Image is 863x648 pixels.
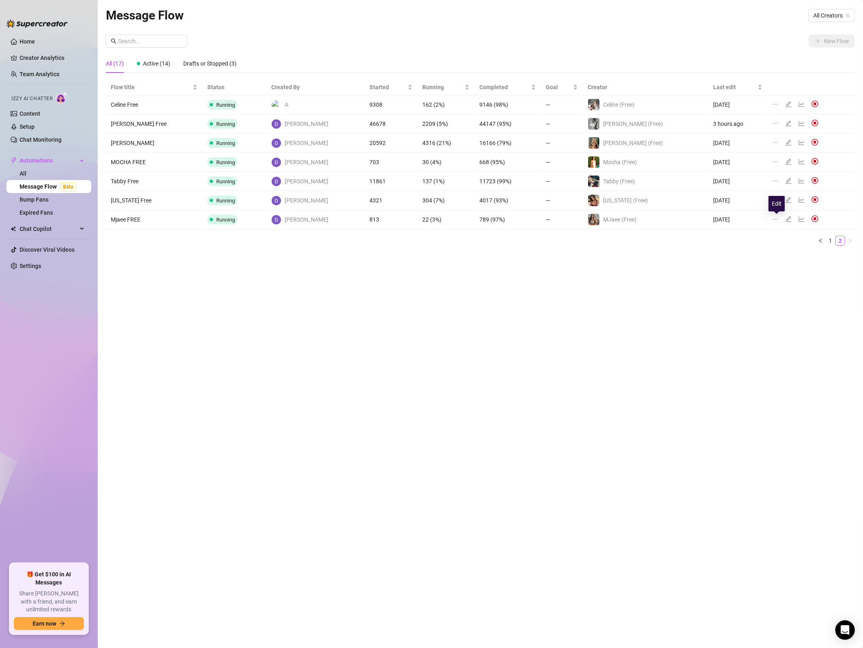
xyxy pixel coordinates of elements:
[541,114,583,134] td: —
[541,134,583,153] td: —
[816,236,826,246] button: left
[811,100,819,108] img: svg%3e
[14,590,84,614] span: Share [PERSON_NAME] with a friend, and earn unlimited rewards
[603,197,648,204] span: [US_STATE] (Free)
[603,178,635,185] span: Tabby (Free)
[106,95,202,114] td: Celine Free
[365,95,418,114] td: 9308
[588,137,599,149] img: Ellie (Free)
[106,153,202,172] td: MOCHA FREE
[785,158,792,165] span: edit
[772,178,779,184] span: ellipsis
[106,6,184,25] article: Message Flow
[20,222,77,235] span: Chat Copilot
[272,119,281,129] img: David Webb
[272,215,281,224] img: David Webb
[365,114,418,134] td: 46678
[835,620,855,640] div: Open Intercom Messenger
[785,139,792,146] span: edit
[11,95,53,103] span: Izzy AI Chatter
[826,236,835,246] li: 1
[818,238,823,243] span: left
[811,119,819,127] img: svg%3e
[708,210,767,229] td: [DATE]
[588,176,599,187] img: Tabby (Free)
[14,617,84,630] button: Earn nowarrow-right
[20,246,75,253] a: Discover Viral Videos
[11,157,17,164] span: thunderbolt
[370,83,406,92] span: Started
[811,177,819,184] img: svg%3e
[216,140,235,146] span: Running
[20,71,59,77] a: Team Analytics
[541,95,583,114] td: —
[417,114,474,134] td: 2209 (5%)
[474,191,540,210] td: 4017 (93%)
[785,101,792,108] span: edit
[20,170,26,177] a: All
[708,114,767,134] td: 3 hours ago
[541,172,583,191] td: —
[20,154,77,167] span: Automations
[798,197,805,203] span: line-chart
[474,134,540,153] td: 16166 (79%)
[106,191,202,210] td: [US_STATE] Free
[708,191,767,210] td: [DATE]
[474,172,540,191] td: 11723 (99%)
[11,226,16,232] img: Chat Copilot
[417,95,474,114] td: 162 (2%)
[845,236,855,246] button: right
[183,59,237,68] div: Drafts or Stopped (3)
[541,153,583,172] td: —
[417,153,474,172] td: 30 (4%)
[772,120,779,127] span: ellipsis
[285,177,328,186] span: [PERSON_NAME]
[588,156,599,168] img: Mocha (Free)
[708,153,767,172] td: [DATE]
[111,83,191,92] span: Flow title
[365,210,418,229] td: 813
[106,79,202,95] th: Flow title
[798,139,805,146] span: line-chart
[272,158,281,167] img: David Webb
[20,196,48,203] a: Bump Fans
[417,191,474,210] td: 304 (7%)
[272,196,281,205] img: David Webb
[20,38,35,45] a: Home
[798,178,805,184] span: line-chart
[785,120,792,127] span: edit
[272,100,281,110] img: A
[845,13,850,18] span: team
[816,236,826,246] li: Previous Page
[772,139,779,146] span: ellipsis
[772,158,779,165] span: ellipsis
[143,60,170,67] span: Active (14)
[417,134,474,153] td: 4316 (21%)
[285,138,328,147] span: [PERSON_NAME]
[118,37,182,46] input: Search...
[583,79,708,95] th: Creator
[603,216,637,223] span: MJaee (Free)
[772,216,779,222] span: ellipsis
[798,158,805,165] span: line-chart
[474,114,540,134] td: 44147 (95%)
[708,79,767,95] th: Last edit
[541,79,583,95] th: Goal
[772,101,779,108] span: ellipsis
[603,159,637,165] span: Mocha (Free)
[56,92,68,103] img: AI Chatter
[106,210,202,229] td: Mjaee FREE
[588,214,599,225] img: MJaee (Free)
[7,20,68,28] img: logo-BBDzfeDw.svg
[713,83,756,92] span: Last edit
[813,9,850,22] span: All Creators
[836,236,845,245] a: 2
[798,120,805,127] span: line-chart
[809,35,855,48] button: New Flow
[266,79,365,95] th: Created By
[111,38,116,44] span: search
[603,140,663,146] span: [PERSON_NAME] (Free)
[588,118,599,130] img: Kennedy (Free)
[708,95,767,114] td: [DATE]
[798,101,805,108] span: line-chart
